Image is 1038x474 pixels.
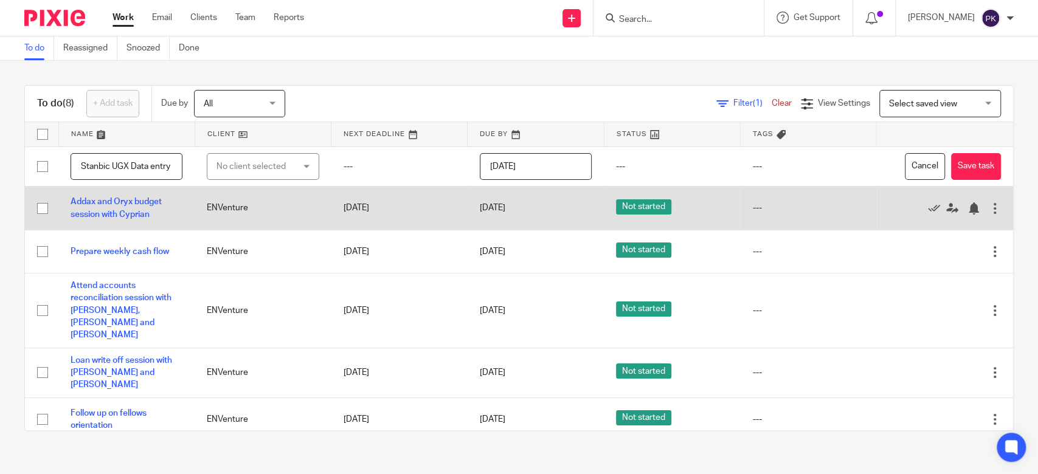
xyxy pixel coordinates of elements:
[740,146,876,187] td: ---
[480,368,505,377] span: [DATE]
[616,301,671,317] span: Not started
[195,187,331,230] td: ENVenture
[908,12,975,24] p: [PERSON_NAME]
[112,12,134,24] a: Work
[71,356,172,390] a: Loan write off session with [PERSON_NAME] and [PERSON_NAME]
[190,12,217,24] a: Clients
[24,36,54,60] a: To do
[204,100,213,108] span: All
[71,197,162,218] a: Addax and Oryx budget session with Cyprian
[981,9,1000,28] img: svg%3E
[235,12,255,24] a: Team
[480,306,505,315] span: [DATE]
[274,12,304,24] a: Reports
[331,273,468,348] td: [DATE]
[616,242,671,258] span: Not started
[24,10,85,26] img: Pixie
[889,100,957,108] span: Select saved view
[480,204,505,212] span: [DATE]
[86,90,139,117] a: + Add task
[616,363,671,379] span: Not started
[818,99,870,108] span: View Settings
[37,97,74,110] h1: To do
[752,413,864,425] div: ---
[928,202,946,214] a: Mark as done
[733,99,772,108] span: Filter
[179,36,209,60] a: Done
[216,154,298,179] div: No client selected
[604,146,740,187] td: ---
[753,99,763,108] span: (1)
[71,247,169,256] a: Prepare weekly cash flow
[616,410,671,425] span: Not started
[71,409,147,430] a: Follow up on fellows orientation
[63,36,117,60] a: Reassigned
[195,397,331,441] td: ENVenture
[752,202,864,214] div: ---
[331,348,468,397] td: [DATE]
[331,397,468,441] td: [DATE]
[752,246,864,258] div: ---
[71,153,182,180] input: Task name
[152,12,172,24] a: Email
[71,281,171,339] a: Attend accounts reconciliation session with [PERSON_NAME], [PERSON_NAME] and [PERSON_NAME]
[752,304,864,317] div: ---
[195,230,331,273] td: ENVenture
[126,36,170,60] a: Snoozed
[618,15,727,26] input: Search
[480,247,505,256] span: [DATE]
[331,230,468,273] td: [DATE]
[195,273,331,348] td: ENVenture
[331,146,468,187] td: ---
[331,187,468,230] td: [DATE]
[905,153,945,180] button: Cancel
[616,199,671,215] span: Not started
[63,98,74,108] span: (8)
[752,366,864,379] div: ---
[161,97,188,109] p: Due by
[794,13,840,22] span: Get Support
[753,131,773,137] span: Tags
[480,415,505,424] span: [DATE]
[195,348,331,397] td: ENVenture
[772,99,792,108] a: Clear
[951,153,1001,180] button: Save task
[480,153,592,180] input: Pick a date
